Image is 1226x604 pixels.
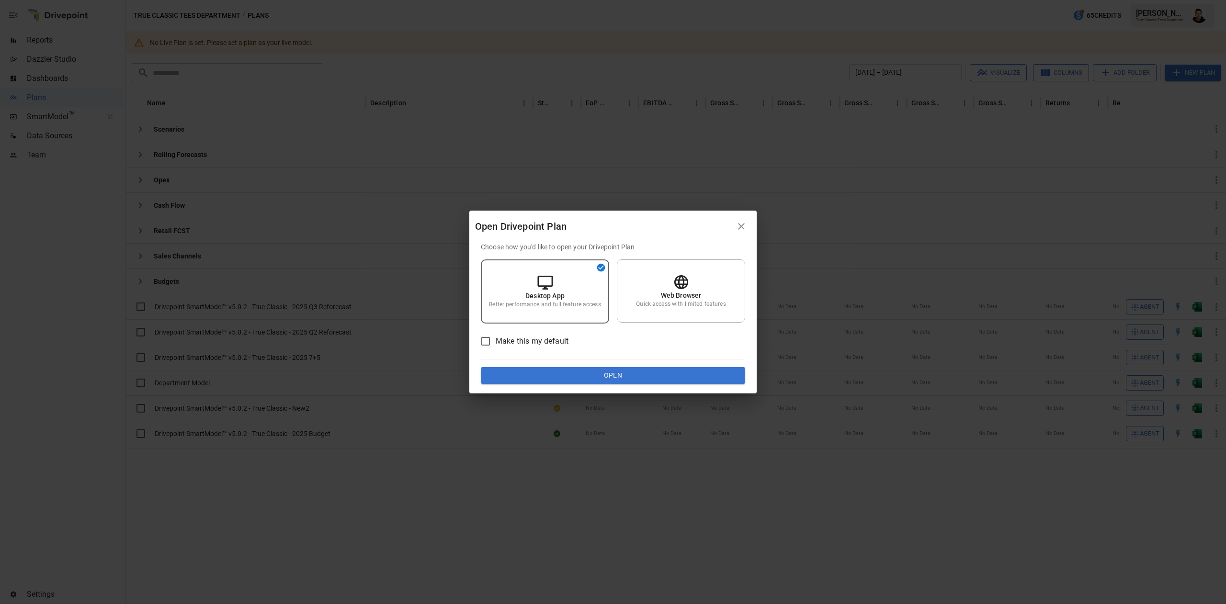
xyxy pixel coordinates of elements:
[661,291,702,300] p: Web Browser
[636,300,726,308] p: Quick access with limited features
[525,291,565,301] p: Desktop App
[475,219,732,234] div: Open Drivepoint Plan
[481,242,745,252] p: Choose how you'd like to open your Drivepoint Plan
[496,336,568,347] span: Make this my default
[481,367,745,384] button: Open
[489,301,601,309] p: Better performance and full feature access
